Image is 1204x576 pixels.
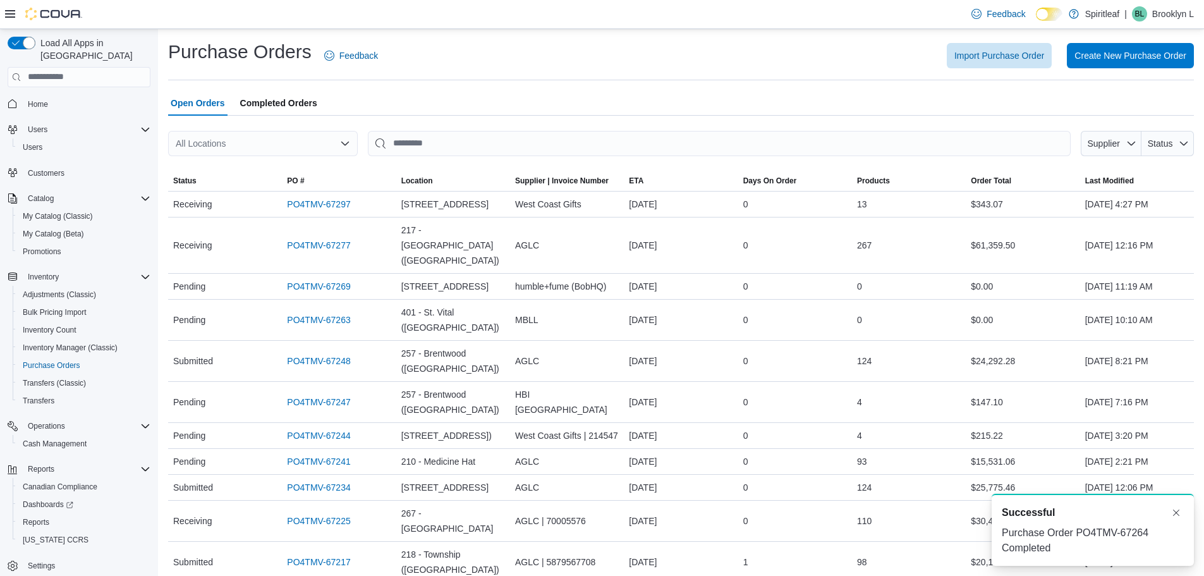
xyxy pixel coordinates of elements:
div: Location [401,176,433,186]
button: Bulk Pricing Import [13,303,155,321]
div: [DATE] 7:16 PM [1080,389,1194,415]
span: Receiving [173,513,212,529]
span: Canadian Compliance [23,482,97,492]
span: Bulk Pricing Import [23,307,87,317]
a: PO4TMV-67248 [287,353,350,369]
span: 0 [743,279,748,294]
span: Completed Orders [240,90,317,116]
div: $0.00 [966,307,1079,333]
a: Transfers [18,393,59,408]
span: Promotions [18,244,150,259]
button: Users [23,122,52,137]
a: My Catalog (Classic) [18,209,98,224]
button: Order Total [966,171,1079,191]
span: Pending [173,454,205,469]
button: PO # [282,171,396,191]
p: Spiritleaf [1085,6,1119,21]
div: [DATE] [624,233,738,258]
span: 267 [857,238,872,253]
span: 93 [857,454,867,469]
a: Users [18,140,47,155]
a: PO4TMV-67217 [287,555,350,570]
button: [US_STATE] CCRS [13,531,155,549]
div: [DATE] [624,475,738,500]
span: Operations [23,419,150,434]
div: MBLL [510,307,624,333]
button: Inventory [23,269,64,285]
input: This is a search bar. After typing your query, hit enter to filter the results lower in the page. [368,131,1071,156]
button: My Catalog (Classic) [13,207,155,225]
span: Inventory Count [18,322,150,338]
div: [DATE] 3:20 PM [1080,423,1194,448]
span: Supplier [1088,138,1120,149]
img: Cova [25,8,82,20]
a: Transfers (Classic) [18,376,91,391]
span: Settings [28,561,55,571]
span: Transfers [18,393,150,408]
div: AGLC [510,475,624,500]
button: Catalog [23,191,59,206]
div: [DATE] [624,423,738,448]
button: Settings [3,556,155,575]
div: [DATE] 2:21 PM [1080,449,1194,474]
span: 210 - Medicine Hat [401,454,476,469]
span: Purchase Orders [23,360,80,371]
span: Load All Apps in [GEOGRAPHIC_DATA] [35,37,150,62]
span: Order Total [971,176,1011,186]
span: Receiving [173,238,212,253]
a: Feedback [966,1,1030,27]
span: Pending [173,395,205,410]
a: PO4TMV-67263 [287,312,350,328]
span: Inventory Manager (Classic) [23,343,118,353]
span: Canadian Compliance [18,479,150,494]
div: AGLC [510,449,624,474]
span: Settings [23,558,150,573]
button: Inventory [3,268,155,286]
span: Import Purchase Order [954,49,1044,62]
div: [DATE] [624,508,738,534]
a: PO4TMV-67247 [287,395,350,410]
span: 0 [743,197,748,212]
span: 124 [857,480,872,495]
button: Days On Order [738,171,852,191]
span: Dashboards [23,499,73,510]
span: Submitted [173,555,213,570]
span: 4 [857,428,862,443]
div: $147.10 [966,389,1079,415]
div: $15,531.06 [966,449,1079,474]
a: My Catalog (Beta) [18,226,89,242]
span: Pending [173,279,205,294]
a: Dashboards [13,496,155,513]
button: Location [396,171,510,191]
span: PO # [287,176,304,186]
div: [DATE] 4:27 PM [1080,192,1194,217]
span: [US_STATE] CCRS [23,535,88,545]
div: $61,359.50 [966,233,1079,258]
span: 0 [857,279,862,294]
span: [STREET_ADDRESS]) [401,428,492,443]
button: Catalog [3,190,155,207]
button: Products [852,171,966,191]
span: Pending [173,312,205,328]
a: Promotions [18,244,66,259]
span: Promotions [23,247,61,257]
a: PO4TMV-67241 [287,454,350,469]
span: Receiving [173,197,212,212]
button: ETA [624,171,738,191]
span: Operations [28,421,65,431]
div: [DATE] [624,307,738,333]
span: 267 - [GEOGRAPHIC_DATA] [401,506,505,536]
div: [DATE] [624,192,738,217]
button: Reports [23,462,59,477]
span: 13 [857,197,867,212]
button: Status [168,171,282,191]
div: [DATE] [624,348,738,374]
a: Canadian Compliance [18,479,102,494]
button: Users [13,138,155,156]
a: Cash Management [18,436,92,451]
span: Home [23,96,150,112]
span: Cash Management [23,439,87,449]
span: Customers [28,168,64,178]
span: ETA [629,176,643,186]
